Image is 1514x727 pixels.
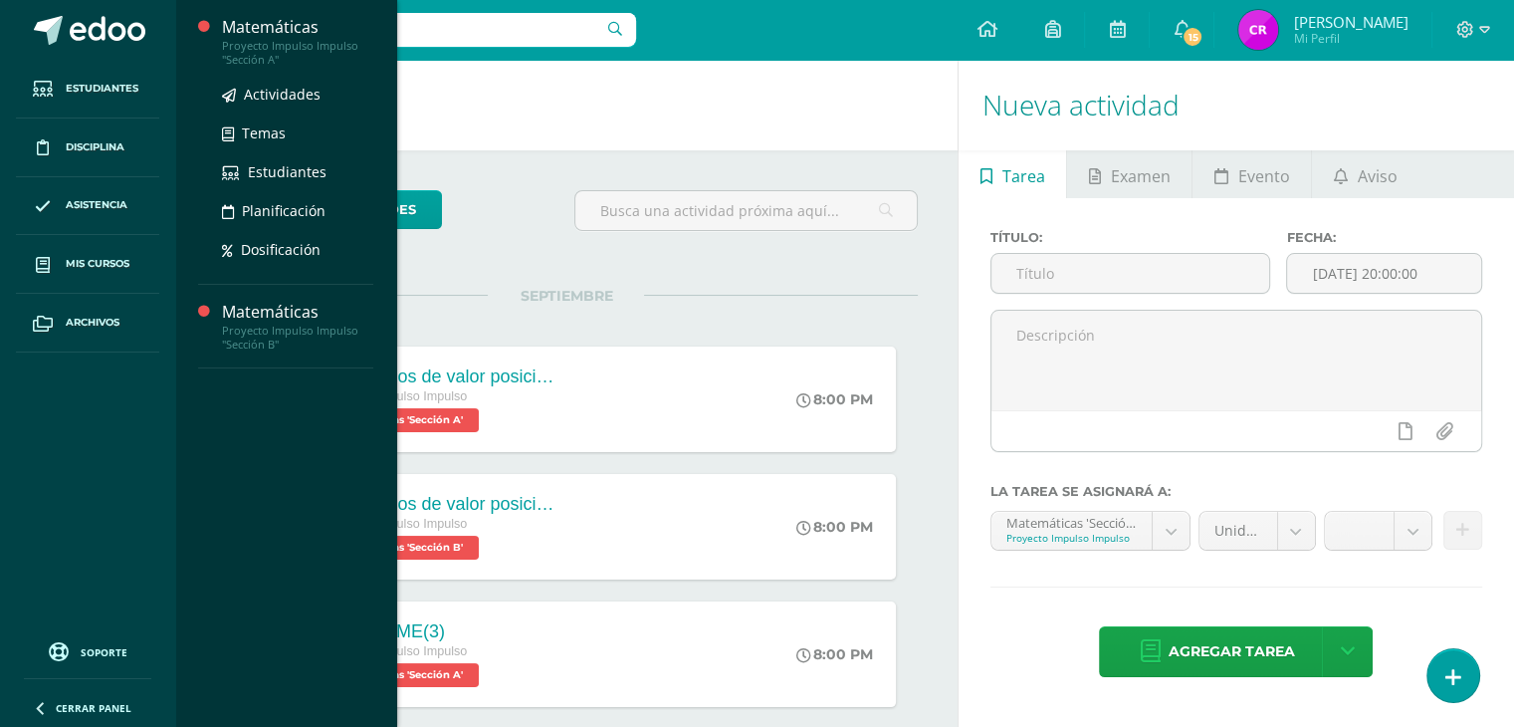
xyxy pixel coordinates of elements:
[222,301,373,352] a: MatemáticasProyecto Impulso Impulso "Sección B"
[66,197,127,213] span: Asistencia
[66,315,119,331] span: Archivos
[1006,531,1137,545] div: Proyecto Impulso Impulso
[323,663,479,687] span: Matemáticas 'Sección A'
[990,484,1482,499] label: La tarea se asignará a:
[16,294,159,353] a: Archivos
[24,637,151,664] a: Soporte
[81,645,127,659] span: Soporte
[242,123,286,142] span: Temas
[1287,254,1481,293] input: Fecha de entrega
[66,81,138,97] span: Estudiantes
[16,235,159,294] a: Mis cursos
[199,60,934,150] h1: Actividades
[323,366,561,387] div: Usar discos de valor posicional para representar multiplicaciones de hasta cuatro cifras por un d...
[16,60,159,119] a: Estudiantes
[222,199,373,222] a: Planificación
[323,408,479,432] span: Matemáticas 'Sección A'
[222,238,373,261] a: Dosificación
[488,287,644,305] span: SEPTIEMBRE
[982,60,1490,150] h1: Nueva actividad
[244,85,321,104] span: Actividades
[1111,152,1171,200] span: Examen
[959,150,1066,198] a: Tarea
[1293,30,1407,47] span: Mi Perfil
[188,13,636,47] input: Busca un usuario...
[1286,230,1482,245] label: Fecha:
[1006,512,1137,531] div: Matemáticas 'Sección A'
[1358,152,1398,200] span: Aviso
[1067,150,1191,198] a: Examen
[323,536,479,560] span: Matemáticas 'Sección B'
[16,177,159,236] a: Asistencia
[323,621,484,642] div: AT MY TIME(3)
[1293,12,1407,32] span: [PERSON_NAME]
[1238,152,1290,200] span: Evento
[323,494,561,515] div: Usar discos de valor posicional para representar multiplicaciones de hasta cuatro cifras por un d...
[991,254,1270,293] input: Título
[990,230,1271,245] label: Título:
[222,301,373,324] div: Matemáticas
[796,390,873,408] div: 8:00 PM
[222,160,373,183] a: Estudiantes
[241,240,321,259] span: Dosificación
[1214,512,1262,550] span: Unidad 4
[222,324,373,352] div: Proyecto Impulso Impulso "Sección B"
[1199,512,1315,550] a: Unidad 4
[991,512,1190,550] a: Matemáticas 'Sección A'Proyecto Impulso Impulso
[1238,10,1278,50] img: f598ae3c0d7ec7357771522fba86650a.png
[1182,26,1203,48] span: 15
[222,121,373,144] a: Temas
[222,16,373,67] a: MatemáticasProyecto Impulso Impulso "Sección A"
[222,83,373,106] a: Actividades
[1168,627,1294,676] span: Agregar tarea
[796,518,873,536] div: 8:00 PM
[222,16,373,39] div: Matemáticas
[575,191,917,230] input: Busca una actividad próxima aquí...
[242,201,325,220] span: Planificación
[1312,150,1418,198] a: Aviso
[16,119,159,177] a: Disciplina
[248,162,326,181] span: Estudiantes
[66,256,129,272] span: Mis cursos
[66,139,124,155] span: Disciplina
[1002,152,1045,200] span: Tarea
[1192,150,1311,198] a: Evento
[56,701,131,715] span: Cerrar panel
[222,39,373,67] div: Proyecto Impulso Impulso "Sección A"
[796,645,873,663] div: 8:00 PM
